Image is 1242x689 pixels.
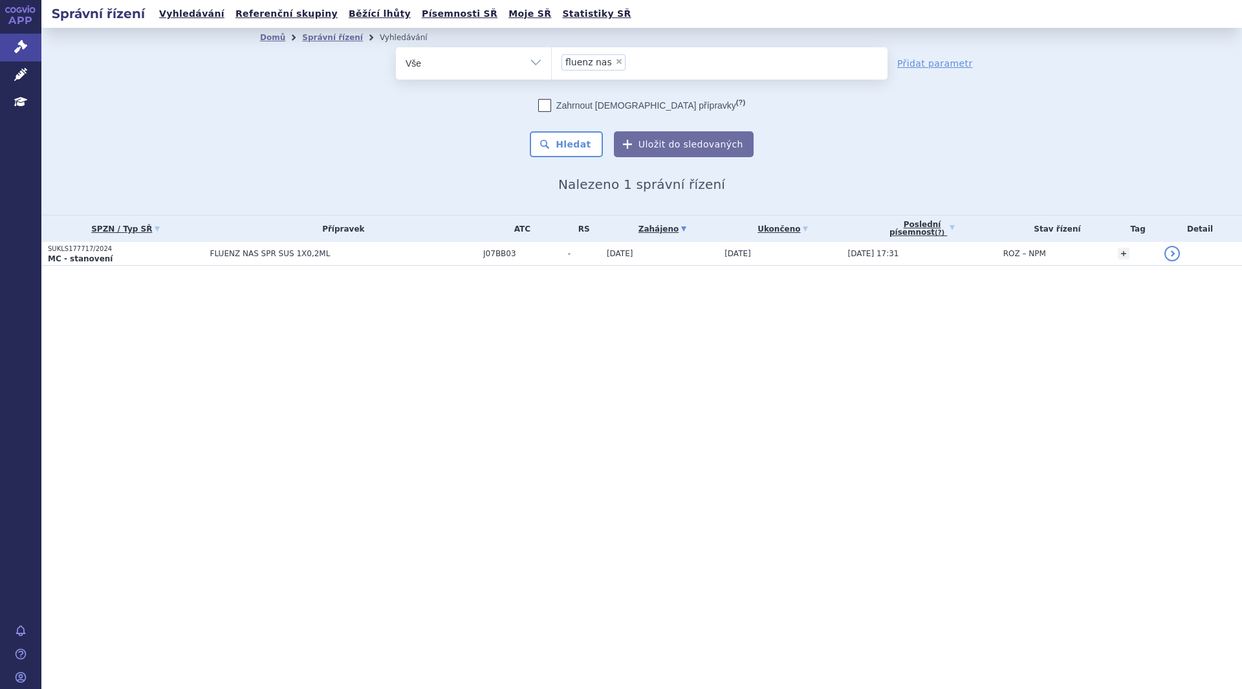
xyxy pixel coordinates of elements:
span: - [568,249,600,258]
th: RS [561,215,600,242]
li: Vyhledávání [380,28,444,47]
a: SPZN / Typ SŘ [48,220,204,238]
a: Ukončeno [724,220,841,238]
span: FLUENZ NAS SPR SUS 1X0,2ML [210,249,477,258]
a: Poslednípísemnost(?) [848,215,997,242]
a: Přidat parametr [897,57,973,70]
span: [DATE] [607,249,633,258]
abbr: (?) [736,98,745,107]
th: Stav řízení [997,215,1112,242]
label: Zahrnout [DEMOGRAPHIC_DATA] přípravky [538,99,745,112]
a: Statistiky SŘ [558,5,635,23]
a: Písemnosti SŘ [418,5,501,23]
a: Zahájeno [607,220,718,238]
span: Nalezeno 1 správní řízení [558,177,725,192]
a: Referenční skupiny [232,5,342,23]
span: J07BB03 [483,249,561,258]
th: Tag [1111,215,1158,242]
span: × [615,58,623,65]
input: fluenz nas [629,54,637,70]
a: Běžící lhůty [345,5,415,23]
p: SUKLS177717/2024 [48,245,204,254]
span: ROZ – NPM [1003,249,1046,258]
a: Moje SŘ [505,5,555,23]
a: + [1118,248,1129,259]
h2: Správní řízení [41,5,155,23]
button: Uložit do sledovaných [614,131,754,157]
th: Přípravek [204,215,477,242]
a: detail [1164,246,1180,261]
abbr: (?) [935,229,944,237]
button: Hledat [530,131,603,157]
a: Správní řízení [302,33,363,42]
a: Domů [260,33,285,42]
th: ATC [477,215,561,242]
span: [DATE] [724,249,751,258]
strong: MC - stanovení [48,254,113,263]
a: Vyhledávání [155,5,228,23]
span: fluenz nas [565,58,612,67]
th: Detail [1158,215,1242,242]
span: [DATE] 17:31 [848,249,899,258]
